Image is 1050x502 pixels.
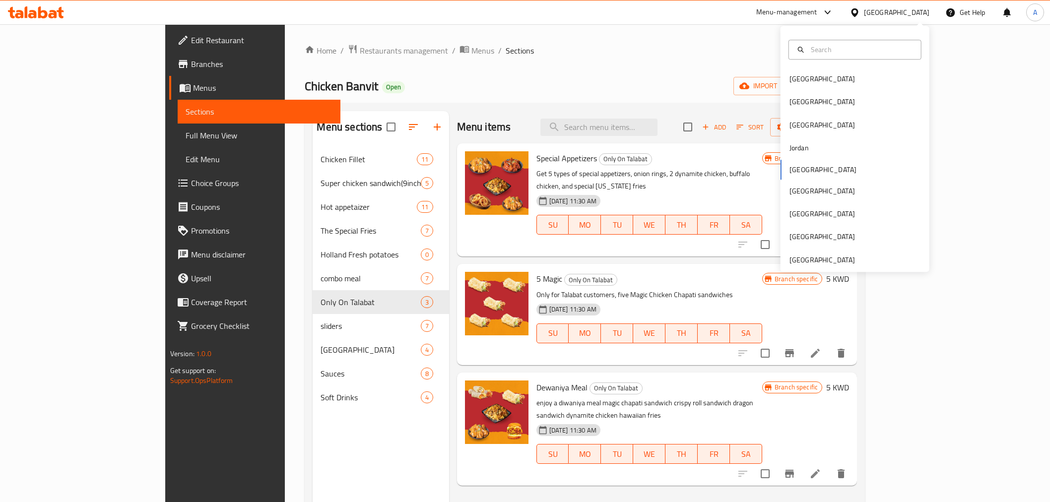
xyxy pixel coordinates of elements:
[536,380,588,395] span: Dewaniya Meal
[169,266,340,290] a: Upsell
[506,45,534,57] span: Sections
[452,45,456,57] li: /
[789,232,855,243] div: [GEOGRAPHIC_DATA]
[778,341,801,365] button: Branch-specific-item
[421,393,433,402] span: 4
[321,320,420,332] span: sliders
[170,347,195,360] span: Version:
[541,218,565,232] span: SU
[170,374,233,387] a: Support.OpsPlatform
[545,426,600,435] span: [DATE] 11:30 AM
[313,243,449,266] div: Holland Fresh potatoes0
[313,266,449,290] div: combo meal7
[730,323,762,343] button: SA
[321,153,417,165] div: Chicken Fillet
[313,290,449,314] div: Only On Talabat3
[736,122,764,133] span: Sort
[734,120,766,135] button: Sort
[702,326,726,340] span: FR
[305,75,378,97] span: Chicken Banvit
[417,201,433,213] div: items
[169,171,340,195] a: Choice Groups
[601,444,633,464] button: TU
[421,298,433,307] span: 3
[702,218,726,232] span: FR
[421,368,433,379] div: items
[313,195,449,219] div: Hot appetaizer11
[421,345,433,355] span: 4
[734,218,758,232] span: SA
[545,196,600,206] span: [DATE] 11:30 AM
[170,364,216,377] span: Get support on:
[417,155,432,164] span: 11
[789,142,809,153] div: Jordan
[421,177,433,189] div: items
[565,274,617,286] span: Only On Talabat
[191,296,332,308] span: Coverage Report
[421,179,433,188] span: 5
[191,225,332,237] span: Promotions
[321,296,420,308] span: Only On Talabat
[313,362,449,385] div: Sauces8
[382,81,405,93] div: Open
[321,225,420,237] span: The Special Fries
[605,447,629,461] span: TU
[826,380,849,394] h6: 5 KWD
[778,233,801,256] button: Branch-specific-item
[569,215,601,235] button: MO
[741,80,789,92] span: import
[465,151,528,215] img: Special Appetizers
[191,272,332,284] span: Upsell
[541,326,565,340] span: SU
[421,344,433,356] div: items
[573,447,597,461] span: MO
[809,468,821,480] a: Edit menu item
[417,202,432,212] span: 11
[698,120,730,135] button: Add
[702,447,726,461] span: FR
[698,120,730,135] span: Add item
[771,154,822,163] span: Branch specific
[829,462,853,486] button: delete
[755,234,776,255] span: Select to update
[590,382,643,394] div: Only On Talabat
[321,201,417,213] span: Hot appetaizer
[633,215,665,235] button: WE
[829,341,853,365] button: delete
[633,444,665,464] button: WE
[421,296,433,308] div: items
[536,215,569,235] button: SU
[313,143,449,413] nav: Menu sections
[305,44,865,57] nav: breadcrumb
[417,153,433,165] div: items
[698,323,730,343] button: FR
[340,45,344,57] li: /
[321,249,420,260] span: Holland Fresh potatoes
[421,391,433,403] div: items
[778,462,801,486] button: Branch-specific-item
[169,76,340,100] a: Menus
[421,369,433,378] span: 8
[789,97,855,108] div: [GEOGRAPHIC_DATA]
[590,382,642,394] span: Only On Talabat
[599,153,652,165] span: Only On Talabat
[193,82,332,94] span: Menus
[789,186,855,196] div: [GEOGRAPHIC_DATA]
[734,447,758,461] span: SA
[169,28,340,52] a: Edit Restaurant
[421,250,433,259] span: 0
[730,120,770,135] span: Sort items
[637,447,661,461] span: WE
[313,147,449,171] div: Chicken Fillet11
[191,320,332,332] span: Grocery Checklist
[733,77,797,95] button: import
[665,215,698,235] button: TH
[536,323,569,343] button: SU
[730,215,762,235] button: SA
[633,323,665,343] button: WE
[191,34,332,46] span: Edit Restaurant
[669,447,694,461] span: TH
